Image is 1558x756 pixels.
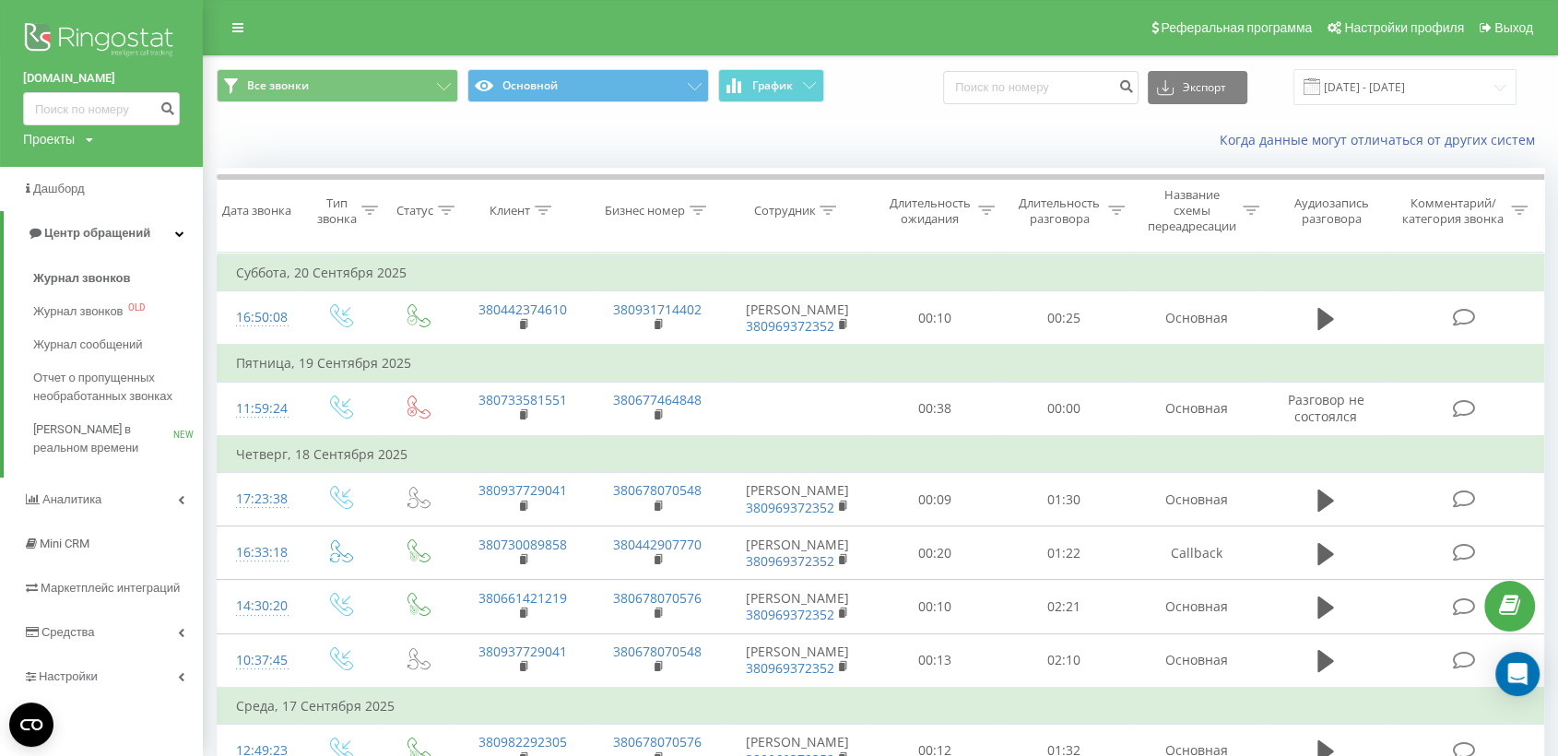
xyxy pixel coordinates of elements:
div: Дата звонка [222,203,291,219]
div: Название схемы переадресации [1146,187,1238,234]
div: Сотрудник [753,203,815,219]
a: Журнал звонков [33,262,203,295]
div: 14:30:20 [236,588,281,624]
button: График [718,69,824,102]
a: 380969372352 [746,606,834,623]
a: 380661421219 [478,589,567,607]
a: 380969372352 [746,499,834,516]
span: [PERSON_NAME] в реальном времени [33,420,173,457]
span: График [752,79,793,92]
a: 380982292305 [478,733,567,750]
button: Open CMP widget [9,703,53,747]
td: Среда, 17 Сентября 2025 [218,688,1544,725]
td: 01:30 [999,473,1128,526]
td: 00:10 [869,580,998,633]
div: 17:23:38 [236,481,281,517]
td: [PERSON_NAME] [725,580,869,633]
a: 380678070576 [613,733,702,750]
a: Журнал звонковOLD [33,295,203,328]
span: Mini CRM [40,537,89,550]
img: Ringostat logo [23,18,180,65]
span: Центр обращений [44,226,150,240]
a: Отчет о пропущенных необработанных звонках [33,361,203,413]
span: Журнал звонков [33,302,124,321]
span: Маркетплейс интеграций [41,581,180,595]
div: Тип звонка [316,195,357,227]
td: 00:25 [999,291,1128,346]
td: Основная [1128,633,1263,688]
div: Проекты [23,130,75,148]
td: [PERSON_NAME] [725,633,869,688]
td: 00:00 [999,382,1128,436]
span: Журнал звонков [33,269,130,288]
input: Поиск по номеру [943,71,1139,104]
td: Пятница, 19 Сентября 2025 [218,345,1544,382]
a: 380442374610 [478,301,567,318]
a: 380969372352 [746,552,834,570]
a: [PERSON_NAME] в реальном времениNEW [33,413,203,465]
td: 02:21 [999,580,1128,633]
div: Длительность ожидания [887,195,974,227]
a: 380937729041 [478,643,567,660]
div: 10:37:45 [236,643,281,679]
a: 380969372352 [746,659,834,677]
td: [PERSON_NAME] [725,291,869,346]
td: 00:20 [869,526,998,580]
a: 380969372352 [746,317,834,335]
a: 380677464848 [613,391,702,408]
a: 380733581551 [478,391,567,408]
div: Open Intercom Messenger [1495,652,1540,696]
td: [PERSON_NAME] [725,473,869,526]
div: Клиент [490,203,530,219]
span: Все звонки [247,78,309,93]
span: Настройки профиля [1344,20,1464,35]
td: [PERSON_NAME] [725,526,869,580]
div: 16:33:18 [236,535,281,571]
a: Когда данные могут отличаться от других систем [1220,131,1544,148]
a: 380937729041 [478,481,567,499]
input: Поиск по номеру [23,92,180,125]
td: 00:10 [869,291,998,346]
a: 380730089858 [478,536,567,553]
div: 16:50:08 [236,300,281,336]
span: Разговор не состоялся [1287,391,1363,425]
span: Выход [1494,20,1533,35]
div: Статус [396,203,433,219]
a: 380931714402 [613,301,702,318]
td: Основная [1128,291,1263,346]
a: 380678070548 [613,481,702,499]
div: Бизнес номер [605,203,685,219]
td: Четверг, 18 Сентября 2025 [218,436,1544,473]
span: Настройки [39,669,98,683]
a: 380678070576 [613,589,702,607]
td: Суббота, 20 Сентября 2025 [218,254,1544,291]
a: Центр обращений [4,211,203,255]
span: Журнал сообщений [33,336,142,354]
span: Средства [41,625,95,639]
td: 01:22 [999,526,1128,580]
span: Реферальная программа [1161,20,1312,35]
a: 380678070548 [613,643,702,660]
button: Экспорт [1148,71,1247,104]
td: Основная [1128,473,1263,526]
div: 11:59:24 [236,391,281,427]
td: Основная [1128,580,1263,633]
a: Журнал сообщений [33,328,203,361]
td: 00:09 [869,473,998,526]
div: Комментарий/категория звонка [1399,195,1506,227]
td: 02:10 [999,633,1128,688]
td: Основная [1128,382,1263,436]
a: [DOMAIN_NAME] [23,69,180,88]
a: 380442907770 [613,536,702,553]
td: 00:13 [869,633,998,688]
div: Длительность разговора [1016,195,1104,227]
button: Основной [467,69,709,102]
div: Аудиозапись разговора [1281,195,1384,227]
td: 00:38 [869,382,998,436]
td: Callback [1128,526,1263,580]
span: Отчет о пропущенных необработанных звонках [33,369,194,406]
button: Все звонки [217,69,458,102]
span: Аналитика [42,492,101,506]
span: Дашборд [33,182,85,195]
